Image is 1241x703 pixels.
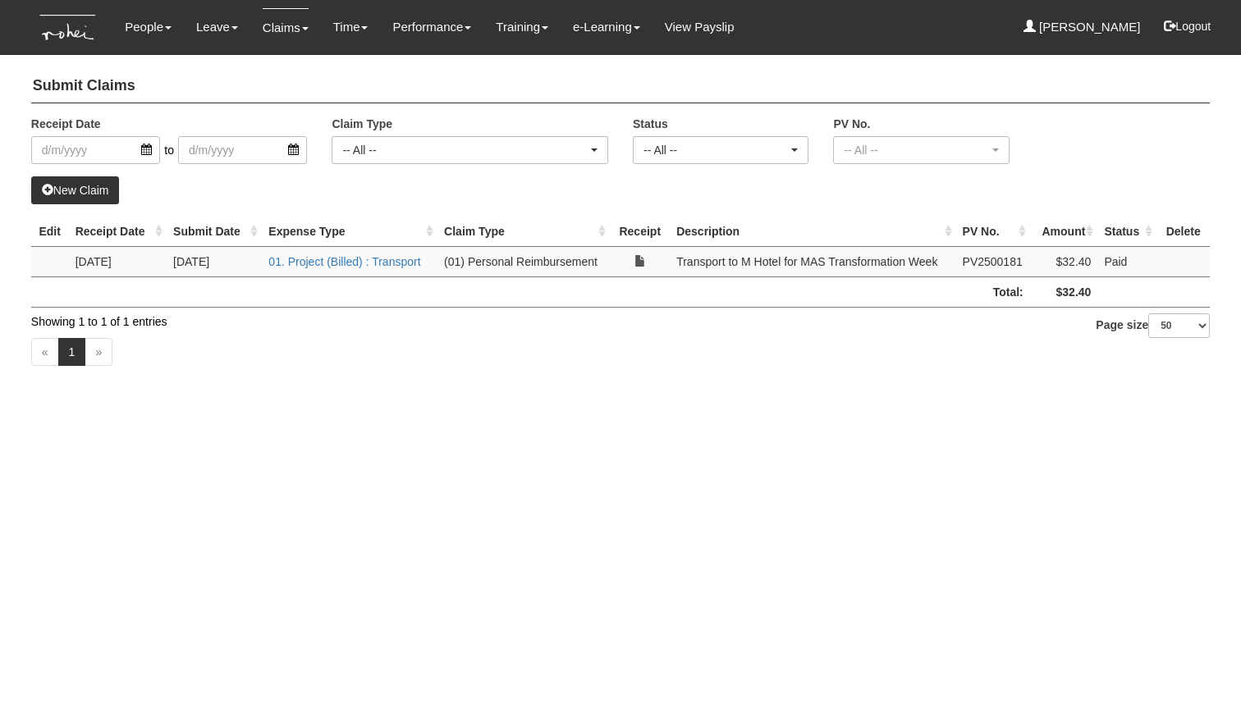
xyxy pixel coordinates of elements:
[496,8,548,46] a: Training
[167,246,262,276] td: [DATE]
[31,217,69,247] th: Edit
[437,217,610,247] th: Claim Type : activate to sort column ascending
[167,217,262,247] th: Submit Date : activate to sort column ascending
[332,136,608,164] button: -- All --
[1156,217,1210,247] th: Delete
[31,338,59,366] a: «
[31,116,101,132] label: Receipt Date
[31,70,1210,103] h4: Submit Claims
[573,8,640,46] a: e-Learning
[31,176,120,204] a: New Claim
[956,246,1030,276] td: PV2500181
[1172,637,1225,687] iframe: chat widget
[125,8,172,46] a: People
[196,8,238,46] a: Leave
[268,255,420,268] a: 01. Project (Billed) : Transport
[392,8,471,46] a: Performance
[1097,246,1156,276] td: Paid
[262,217,437,247] th: Expense Type : activate to sort column ascending
[633,116,668,132] label: Status
[833,116,870,132] label: PV No.
[670,217,955,247] th: Description : activate to sort column ascending
[333,8,369,46] a: Time
[1023,8,1141,46] a: [PERSON_NAME]
[342,142,588,158] div: -- All --
[1096,313,1210,338] label: Page size
[665,8,735,46] a: View Payslip
[670,246,955,276] td: Transport to M Hotel for MAS Transformation Week
[160,136,178,164] span: to
[1148,313,1210,338] select: Page size
[633,136,808,164] button: -- All --
[437,246,610,276] td: (01) Personal Reimbursement
[1152,7,1222,46] button: Logout
[69,217,167,247] th: Receipt Date : activate to sort column ascending
[1030,217,1098,247] th: Amount : activate to sort column ascending
[993,285,1023,299] b: Total:
[844,142,988,158] div: -- All --
[610,217,670,247] th: Receipt
[31,136,160,164] input: d/m/yyyy
[85,338,112,366] a: »
[1097,217,1156,247] th: Status : activate to sort column ascending
[178,136,307,164] input: d/m/yyyy
[1056,285,1092,299] b: $32.40
[1030,246,1098,276] td: $32.40
[332,116,392,132] label: Claim Type
[69,246,167,276] td: [DATE]
[263,8,309,47] a: Claims
[643,142,788,158] div: -- All --
[58,338,86,366] a: 1
[833,136,1009,164] button: -- All --
[956,217,1030,247] th: PV No. : activate to sort column ascending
